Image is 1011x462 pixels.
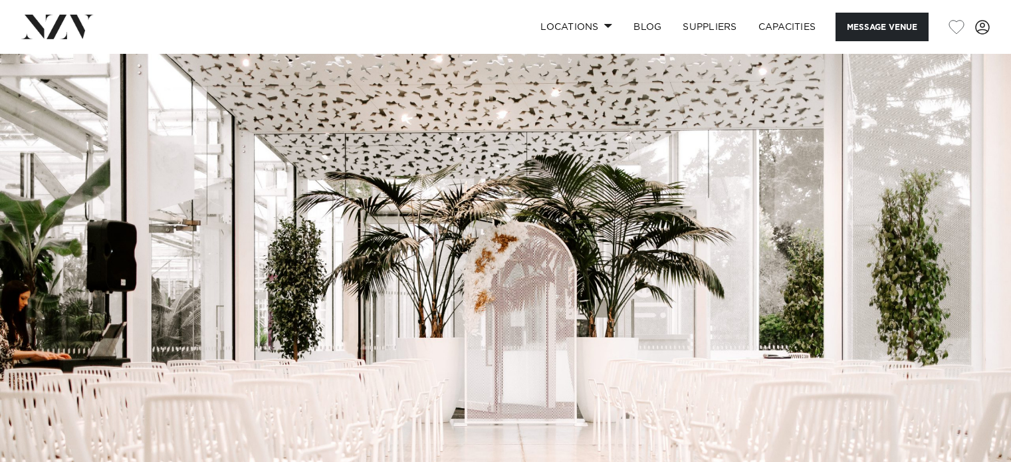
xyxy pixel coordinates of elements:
[672,13,747,41] a: SUPPLIERS
[530,13,623,41] a: Locations
[836,13,929,41] button: Message Venue
[748,13,827,41] a: Capacities
[21,15,94,39] img: nzv-logo.png
[623,13,672,41] a: BLOG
